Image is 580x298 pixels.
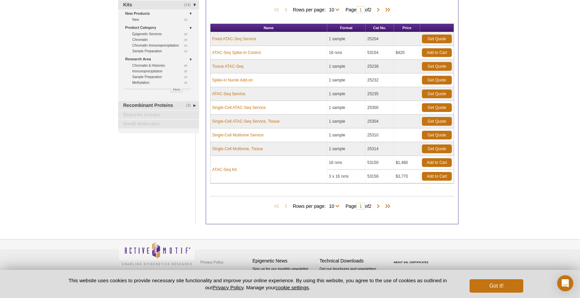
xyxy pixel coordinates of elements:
[394,46,420,60] td: $420
[57,277,458,291] p: This website uses cookies to provide necessary site functionality and improve your online experie...
[557,275,573,291] div: Open Intercom Messenger
[210,24,327,32] th: Name
[125,56,195,63] a: Research Area
[327,32,366,46] td: 1 sample
[422,48,452,57] a: Add to Cart
[184,48,191,54] span: (1)
[212,132,263,138] a: Single-Cell Multiome Service
[118,120,199,128] a: Small Molecules
[366,101,394,115] td: 25300
[186,101,194,110] span: (3)
[283,7,289,13] span: Previous Page
[212,63,243,69] a: Tissue ATAC-Seq
[366,156,394,170] td: 53150
[327,101,366,115] td: 1 sample
[366,73,394,87] td: 25232
[118,101,199,110] a: (3)Recombinant Proteins
[366,46,394,60] td: 53154
[327,128,366,142] td: 1 sample
[422,131,452,139] a: Get Quote
[375,7,382,13] span: Next Page
[252,266,316,289] p: Sign up for our monthly newsletter highlighting recent publications in the field of epigenetics.
[171,89,182,92] a: More
[366,142,394,156] td: 25314
[293,202,342,209] span: Rows per page:
[369,203,372,209] span: 2
[394,170,420,183] td: $3,770
[212,146,263,152] a: Single-Cell Multiome, Tissue
[342,6,375,13] span: Page of
[327,46,366,60] td: 16 rxns
[422,90,452,98] a: Get Quote
[369,7,372,12] span: 2
[327,87,366,101] td: 1 sample
[212,105,266,111] a: Single-Cell ATAC-Seq Service
[212,77,253,83] a: Spike-in Nuclei Add-on
[422,62,452,71] a: Get Quote
[132,43,191,48] a: (2)Chromatin Immunoprecipitation
[212,50,261,56] a: ATAC-Seq Spike-In Control
[366,128,394,142] td: 25310
[470,279,523,293] button: Got it!
[293,6,342,13] span: Rows per page:
[327,73,366,87] td: 1 sample
[184,63,191,68] span: (8)
[125,24,195,31] a: Product Category
[382,203,392,210] span: Last Page
[327,60,366,73] td: 1 sample
[327,156,366,170] td: 16 rxns
[199,267,234,277] a: Terms & Conditions
[366,32,394,46] td: 25204
[320,266,383,283] p: Get our brochures and newsletters, or request them by mail.
[173,86,180,92] span: More
[184,43,191,48] span: (2)
[212,167,237,173] a: ATAC-Seq Kit
[184,31,191,37] span: (8)
[210,196,454,196] h2: Products (14)
[342,203,375,210] span: Page of
[199,257,225,267] a: Privacy Policy
[184,37,191,43] span: (3)
[366,24,394,32] th: Cat No.
[366,115,394,128] td: 25304
[212,36,256,42] a: Fixed ATAC-Seq Service
[366,170,394,183] td: 53156
[327,24,366,32] th: Format
[184,74,191,80] span: (4)
[320,258,383,264] h4: Technical Downloads
[252,258,316,264] h4: Epigenetic News
[394,24,420,32] th: Price
[366,87,394,101] td: 25235
[132,68,191,74] a: (5)Immunoprecipitation
[184,68,191,74] span: (5)
[184,17,191,22] span: (2)
[422,144,452,153] a: Get Quote
[327,170,366,183] td: 3 x 16 rxns
[132,80,191,85] a: (3)Methylation
[327,115,366,128] td: 1 sample
[422,76,452,84] a: Get Quote
[125,10,195,17] a: New Products
[394,261,429,263] a: ABOUT SSL CERTIFICATES
[422,35,452,43] a: Get Quote
[422,172,452,181] a: Add to Cart
[375,203,382,210] span: Next Page
[276,285,309,290] button: cookie settings
[184,1,194,9] span: (14)
[212,91,245,97] a: ATAC-Seq Service
[283,203,289,210] span: Previous Page
[118,111,199,119] a: Reporter Assays
[118,1,199,9] a: (14)Kits
[132,37,191,43] a: (3)Chromatin
[382,7,392,13] span: Last Page
[132,48,191,54] a: (1)Sample Preparation
[212,118,280,124] a: Single-Cell ATAC-Seq Service, Tissue
[422,158,452,167] a: Add to Cart
[366,60,394,73] td: 25238
[422,117,452,126] a: Get Quote
[118,240,195,267] img: Active Motif,
[273,203,283,210] span: First Page
[212,285,243,290] a: Privacy Policy
[387,251,437,266] table: Click to Verify - This site chose Symantec SSL for secure e-commerce and confidential communicati...
[132,17,191,22] a: (2)New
